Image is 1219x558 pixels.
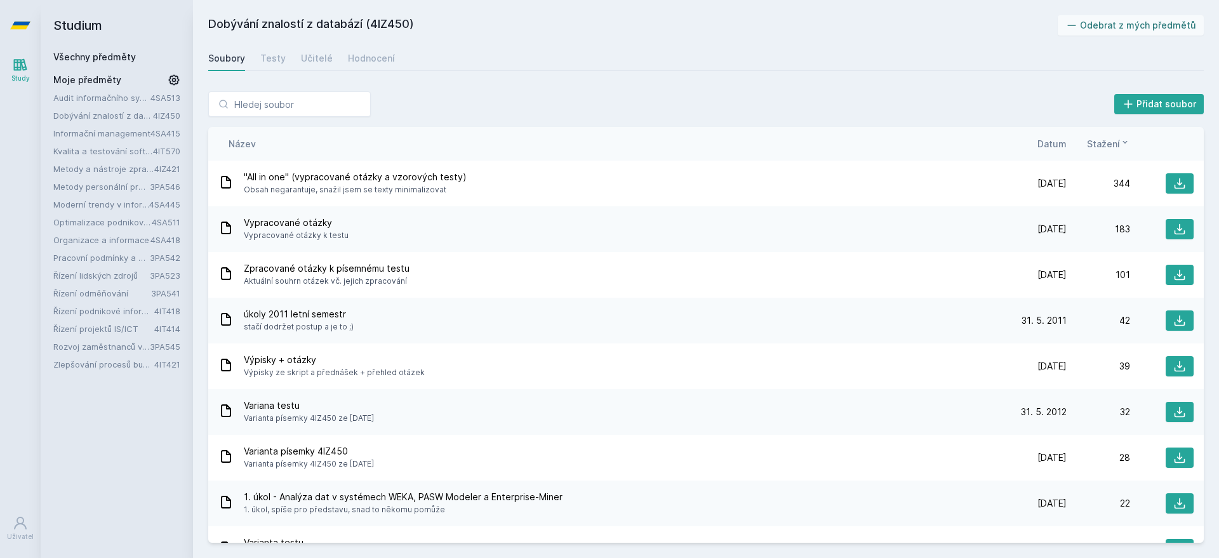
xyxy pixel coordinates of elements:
div: 344 [1067,177,1130,190]
span: Vypracované otázky [244,216,349,229]
span: [DATE] [1037,497,1067,510]
button: Datum [1037,137,1067,150]
button: Stažení [1087,137,1130,150]
a: Rozvoj zaměstnanců v organizaci [53,340,150,353]
span: Zpracované otázky k písemnému testu [244,262,410,275]
a: Moderní trendy v informatice [53,198,149,211]
a: 4SA445 [149,199,180,209]
span: stačí dodržet postup a je to ;) [244,321,354,333]
span: [DATE] [1037,451,1067,464]
button: Přidat soubor [1114,94,1204,114]
span: Varianta písemky 4IZ450 ze [DATE] [244,412,374,425]
a: Study [3,51,38,90]
span: "All in one" (vypracované otázky a vzorových testy) [244,171,467,183]
span: Obsah negarantuje, snažil jsem se texty minimalizovat [244,183,467,196]
a: Dobývání znalostí z databází [53,109,153,122]
a: Zlepšování procesů budování IS [53,358,154,371]
a: 3PA546 [150,182,180,192]
a: 3PA541 [151,288,180,298]
a: Řízení odměňování [53,287,151,300]
a: 4SA415 [150,128,180,138]
div: 22 [1067,497,1130,510]
span: úkoly 2011 letní semestr [244,308,354,321]
span: Moje předměty [53,74,121,86]
a: Uživatel [3,509,38,548]
div: Study [11,74,30,83]
a: 4IZ421 [154,164,180,174]
span: Aktuální souhrn otázek vč. jejich zpracování [244,275,410,288]
a: Řízení podnikové informatiky [53,305,154,317]
h2: Dobývání znalostí z databází (4IZ450) [208,15,1058,36]
div: Uživatel [7,532,34,541]
span: 31. 5. 2011 [1022,314,1067,327]
span: Variana testu [244,399,374,412]
a: 4SA511 [152,217,180,227]
a: 3PA542 [150,253,180,263]
button: Název [229,137,256,150]
div: Hodnocení [348,52,395,65]
span: 31. 5. 2012 [1021,406,1067,418]
div: 39 [1067,360,1130,373]
span: [DATE] [1037,177,1067,190]
a: Řízení lidských zdrojů [53,269,150,282]
input: Hledej soubor [208,91,371,117]
a: 4IZ450 [153,110,180,121]
span: Výpisky ze skript a přednášek + přehled otázek [244,366,425,379]
span: Varianta písemky 4IZ450 [244,445,374,458]
a: Řízení projektů IS/ICT [53,322,154,335]
a: 3PA545 [150,342,180,352]
a: 4SA513 [150,93,180,103]
a: Informační management [53,127,150,140]
span: Výpisky + otázky [244,354,425,366]
a: Hodnocení [348,46,395,71]
button: Odebrat z mých předmětů [1058,15,1204,36]
span: Varianta písemky 4IZ450 ze [DATE] [244,458,374,470]
div: 42 [1067,314,1130,327]
div: Soubory [208,52,245,65]
a: Soubory [208,46,245,71]
a: 4IT418 [154,306,180,316]
a: Učitelé [301,46,333,71]
span: Varianta testu [244,536,303,549]
a: 4IT414 [154,324,180,334]
a: Pracovní podmínky a pracovní vztahy [53,251,150,264]
span: Stažení [1087,137,1120,150]
a: Optimalizace podnikových procesů [53,216,152,229]
a: 3PA523 [150,270,180,281]
div: 28 [1067,451,1130,464]
a: Testy [260,46,286,71]
a: Organizace a informace [53,234,150,246]
span: [DATE] [1037,360,1067,373]
div: Testy [260,52,286,65]
div: Učitelé [301,52,333,65]
div: 183 [1067,223,1130,236]
div: 32 [1067,406,1130,418]
a: Metody personální práce [53,180,150,193]
a: 4IT570 [153,146,180,156]
a: Metody a nástroje zpracování textových informací [53,163,154,175]
a: Kvalita a testování softwaru [53,145,153,157]
span: 1. úkol, spíše pro představu, snad to někomu pomůže [244,503,563,516]
a: Audit informačního systému [53,91,150,104]
a: Všechny předměty [53,51,136,62]
span: [DATE] [1037,223,1067,236]
div: 101 [1067,269,1130,281]
span: Vypracované otázky k testu [244,229,349,242]
a: 4IT421 [154,359,180,369]
span: [DATE] [1037,269,1067,281]
span: 1. úkol - Analýza dat v systémech WEKA, PASW Modeler a Enterprise-Miner [244,491,563,503]
a: 4SA418 [150,235,180,245]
